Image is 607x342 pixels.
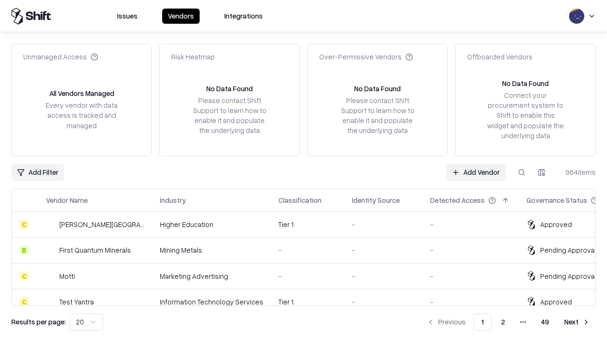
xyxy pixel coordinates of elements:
[46,271,55,281] img: Motti
[59,271,75,281] div: Motti
[46,297,55,306] img: Test Yantra
[486,90,565,141] div: Connect your procurement system to Shift to enable this widget and populate the underlying data
[430,219,511,229] div: -
[278,271,337,281] div: -
[473,313,492,331] button: 1
[533,313,557,331] button: 49
[160,219,263,229] div: Higher Education
[540,271,596,281] div: Pending Approval
[59,297,94,307] div: Test Yantra
[59,245,131,255] div: First Quantum Minerals
[352,297,415,307] div: -
[559,313,596,331] button: Next
[49,88,114,98] div: All Vendors Managed
[352,195,400,205] div: Identity Source
[352,245,415,255] div: -
[467,52,533,62] div: Offboarded Vendors
[171,52,215,62] div: Risk Heatmap
[278,195,322,205] div: Classification
[421,313,596,331] nav: pagination
[494,313,513,331] button: 2
[540,297,572,307] div: Approved
[19,220,29,229] div: C
[111,9,143,24] button: Issues
[338,95,417,136] div: Please contact Shift Support to learn how to enable it and populate the underlying data
[206,84,253,94] div: No Data Found
[540,219,572,229] div: Approved
[558,167,596,177] div: 964 items
[11,164,64,181] button: Add Filter
[46,195,88,205] div: Vendor Name
[352,271,415,281] div: -
[160,271,263,281] div: Marketing Advertising
[19,246,29,255] div: B
[278,245,337,255] div: -
[352,219,415,229] div: -
[42,100,121,130] div: Every vendor with data access is tracked and managed
[19,297,29,306] div: C
[502,78,549,88] div: No Data Found
[160,245,263,255] div: Mining Metals
[46,246,55,255] img: First Quantum Minerals
[160,195,186,205] div: Industry
[430,271,511,281] div: -
[526,195,587,205] div: Governance Status
[430,195,485,205] div: Detected Access
[446,164,506,181] a: Add Vendor
[160,297,263,307] div: Information Technology Services
[46,220,55,229] img: Reichman University
[19,271,29,281] div: C
[190,95,269,136] div: Please contact Shift Support to learn how to enable it and populate the underlying data
[11,317,66,327] p: Results per page:
[59,219,145,229] div: [PERSON_NAME][GEOGRAPHIC_DATA]
[540,245,596,255] div: Pending Approval
[430,245,511,255] div: -
[219,9,268,24] button: Integrations
[319,52,413,62] div: Over-Permissive Vendors
[23,52,98,62] div: Unmanaged Access
[162,9,200,24] button: Vendors
[430,297,511,307] div: -
[278,219,337,229] div: Tier 1
[354,84,401,94] div: No Data Found
[278,297,337,307] div: Tier 1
